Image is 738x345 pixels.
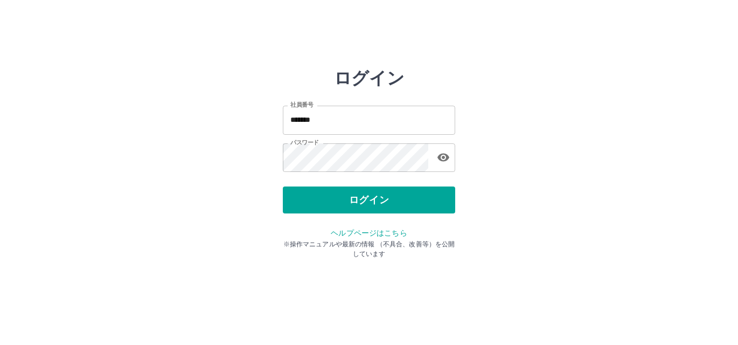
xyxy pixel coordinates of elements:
[283,187,455,213] button: ログイン
[331,229,407,237] a: ヘルプページはこちら
[290,101,313,109] label: 社員番号
[334,68,405,88] h2: ログイン
[290,139,319,147] label: パスワード
[283,239,455,259] p: ※操作マニュアルや最新の情報 （不具合、改善等）を公開しています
